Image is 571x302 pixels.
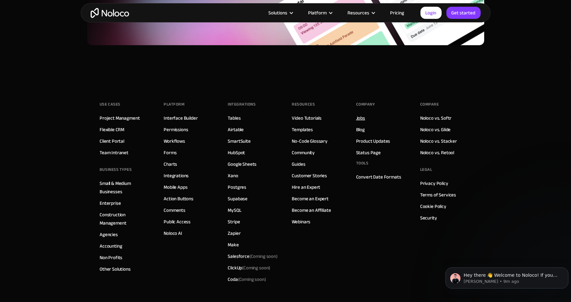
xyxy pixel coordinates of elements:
[261,9,300,17] div: Solutions
[300,9,340,17] div: Platform
[292,160,306,168] a: Guides
[292,206,331,214] a: Become an Affiliate
[228,241,239,249] a: Make
[420,202,446,211] a: Cookie Policy
[164,218,191,226] a: Public Access
[356,148,381,157] a: Status Page
[100,253,122,262] a: Non Profits
[356,125,365,134] a: Blog
[356,173,401,181] a: Convert Date Formats
[228,160,257,168] a: Google Sheets
[356,137,390,145] a: Product Updates
[420,125,451,134] a: Noloco vs. Glide
[242,263,270,272] span: (Coming soon)
[292,137,328,145] a: No-Code Glossary
[164,137,185,145] a: Workflows
[292,218,311,226] a: Webinars
[228,99,256,109] div: INTEGRATIONS
[228,275,266,283] div: Coda
[164,148,176,157] a: Forms
[100,265,131,273] a: Other Solutions
[420,179,448,187] a: Privacy Policy
[164,195,193,203] a: Action Buttons
[420,99,439,109] div: Compare
[100,148,128,157] a: Team Intranet
[308,9,327,17] div: Platform
[348,9,370,17] div: Resources
[292,148,315,157] a: Community
[228,218,240,226] a: Stripe
[164,99,184,109] div: Platform
[100,165,132,174] div: BUSINESS TYPES
[443,254,571,299] iframe: Intercom notifications message
[249,252,278,261] span: (Coming soon)
[356,158,369,168] div: Tools
[228,252,278,260] div: Salesforce
[228,195,248,203] a: Supabase
[356,99,375,109] div: Company
[420,191,456,199] a: Terms of Services
[164,125,188,134] a: Permissions
[228,206,241,214] a: MySQL
[164,114,198,122] a: Interface Builder
[382,9,412,17] a: Pricing
[420,165,432,174] div: Legal
[164,183,187,191] a: Mobile Apps
[164,171,189,180] a: Integrations
[100,211,151,227] a: Construction Management
[228,114,241,122] a: Tables
[292,171,327,180] a: Customer Stories
[100,199,121,207] a: Enterprise
[420,148,454,157] a: Noloco vs. Retool
[100,125,124,134] a: Flexible CRM
[164,160,177,168] a: Charts
[420,214,437,222] a: Security
[228,183,246,191] a: Postgres
[420,114,452,122] a: Noloco vs. Softr
[292,183,321,191] a: Hire an Expert
[238,275,266,284] span: (Coming soon)
[340,9,382,17] div: Resources
[446,7,481,19] a: Get started
[100,242,122,250] a: Accounting
[100,99,120,109] div: Use Cases
[228,264,270,272] div: ClickUp
[164,206,185,214] a: Comments
[228,171,238,180] a: Xano
[228,125,244,134] a: Airtable
[292,125,313,134] a: Templates
[420,137,457,145] a: Noloco vs. Stacker
[292,114,322,122] a: Video Tutorials
[292,195,329,203] a: Become an Expert
[292,99,315,109] div: Resources
[228,137,251,145] a: SmartSuite
[100,179,151,196] a: Small & Medium Businesses
[164,229,182,237] a: Noloco AI
[100,114,140,122] a: Project Managment
[269,9,288,17] div: Solutions
[420,7,442,19] a: Login
[356,114,365,122] a: Jobs
[100,230,118,239] a: Agencies
[100,137,124,145] a: Client Portal
[228,229,241,237] a: Zapier
[228,148,245,157] a: HubSpot
[91,8,129,18] a: home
